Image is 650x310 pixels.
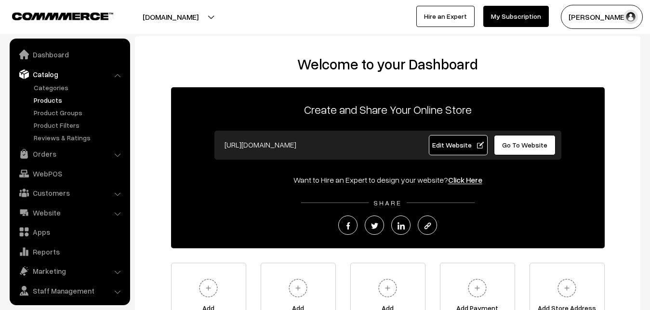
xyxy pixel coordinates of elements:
[12,184,127,202] a: Customers
[12,66,127,83] a: Catalog
[623,10,638,24] img: user
[171,174,605,186] div: Want to Hire an Expert to design your website?
[432,141,484,149] span: Edit Website
[31,120,127,130] a: Product Filters
[502,141,547,149] span: Go To Website
[195,275,222,301] img: plus.svg
[12,262,127,280] a: Marketing
[12,10,96,21] a: COMMMERCE
[12,282,127,299] a: Staff Management
[285,275,311,301] img: plus.svg
[31,133,127,143] a: Reviews & Ratings
[12,165,127,182] a: WebPOS
[374,275,401,301] img: plus.svg
[145,55,631,73] h2: Welcome to your Dashboard
[561,5,643,29] button: [PERSON_NAME]
[12,243,127,260] a: Reports
[416,6,475,27] a: Hire an Expert
[369,199,407,207] span: SHARE
[31,108,127,118] a: Product Groups
[12,204,127,221] a: Website
[12,223,127,241] a: Apps
[448,175,482,185] a: Click Here
[12,13,113,20] img: COMMMERCE
[12,46,127,63] a: Dashboard
[483,6,549,27] a: My Subscription
[31,82,127,93] a: Categories
[554,275,580,301] img: plus.svg
[464,275,491,301] img: plus.svg
[494,135,556,155] a: Go To Website
[109,5,232,29] button: [DOMAIN_NAME]
[12,145,127,162] a: Orders
[429,135,488,155] a: Edit Website
[31,95,127,105] a: Products
[171,101,605,118] p: Create and Share Your Online Store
